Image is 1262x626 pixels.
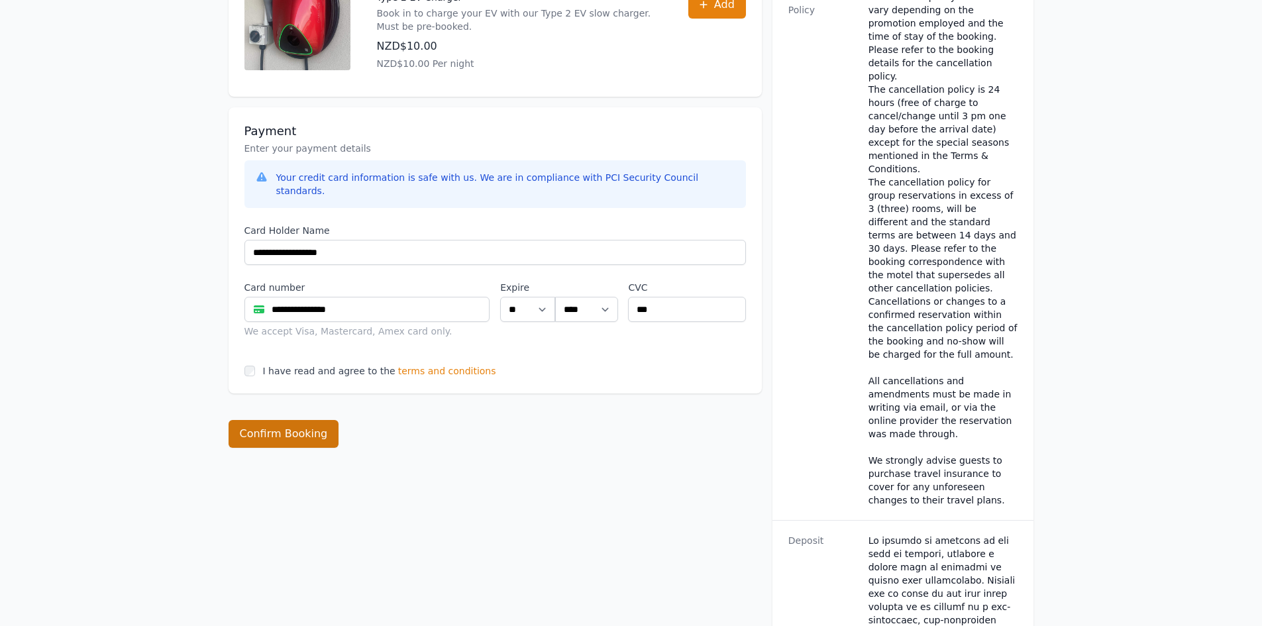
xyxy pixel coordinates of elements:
div: Your credit card information is safe with us. We are in compliance with PCI Security Council stan... [276,171,735,197]
p: NZD$10.00 [377,38,662,54]
p: NZD$10.00 Per night [377,57,662,70]
label: I have read and agree to the [263,366,395,376]
label: Card Holder Name [244,224,746,237]
p: Enter your payment details [244,142,746,155]
div: We accept Visa, Mastercard, Amex card only. [244,325,490,338]
h3: Payment [244,123,746,139]
label: Expire [500,281,555,294]
span: terms and conditions [398,364,496,378]
label: Card number [244,281,490,294]
button: Confirm Booking [229,420,339,448]
label: . [555,281,617,294]
label: CVC [628,281,745,294]
p: Book in to charge your EV with our Type 2 EV slow charger. Must be pre-booked. [377,7,662,33]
